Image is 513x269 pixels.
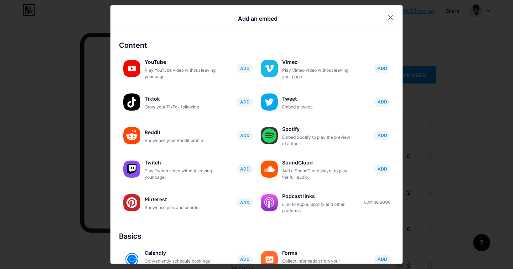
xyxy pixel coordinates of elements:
div: Tiktok [145,94,216,104]
span: ADD [378,166,387,172]
div: Tweet [282,94,353,104]
span: ADD [240,132,250,138]
div: Showcase your Reddit profile [145,137,216,144]
button: ADD [237,255,253,264]
img: pinterest [123,194,140,211]
span: ADD [240,199,250,205]
span: ADD [240,256,250,262]
img: forms [261,251,278,268]
div: Forms [282,248,353,258]
button: ADD [374,97,390,107]
button: ADD [374,164,390,174]
div: Coming soon [364,200,390,205]
div: Play Vimeo video without leaving your page. [282,67,353,80]
img: soundcloud [261,161,278,178]
div: Play Twitch video without leaving your page. [145,168,216,181]
div: Pinterest [145,194,216,204]
button: ADD [237,64,253,73]
span: ADD [378,99,387,105]
div: Content [119,40,394,51]
img: twitter [261,93,278,111]
div: Twitch [145,158,216,168]
span: ADD [240,166,250,172]
span: ADD [378,256,387,262]
button: ADD [237,198,253,207]
img: youtube [123,60,140,77]
button: ADD [374,64,390,73]
div: Podcast links [282,191,353,201]
span: ADD [240,99,250,105]
span: ADD [240,65,250,71]
span: ADD [378,65,387,71]
div: Reddit [145,127,216,137]
div: Link to Apple, Spotify and other platforms. [282,201,353,214]
div: Basics [119,231,394,242]
button: ADD [237,131,253,140]
div: Calendly [145,248,216,258]
div: YouTube [145,57,216,67]
img: vimeo [261,60,278,77]
img: tiktok [123,93,140,111]
div: Embed Spotify to play the preview of a track. [282,134,353,147]
img: podcastlinks [261,194,278,211]
div: Play YouTube video without leaving your page. [145,67,216,80]
div: Embed a tweet. [282,104,353,110]
button: ADD [374,255,390,264]
button: ADD [237,97,253,107]
div: Add an embed [238,14,278,23]
span: ADD [378,132,387,138]
img: spotify [261,127,278,144]
img: reddit [123,127,140,144]
div: Vimeo [282,57,353,67]
div: Spotify [282,124,353,134]
div: Grow your TikTok following [145,104,216,110]
div: SoundCloud [282,158,353,168]
div: Add a SoundCloud player to play the full audio. [282,168,353,181]
button: ADD [237,164,253,174]
img: calendly [123,251,140,268]
button: ADD [374,131,390,140]
img: twitch [123,161,140,178]
div: Showcase pins and boards [145,204,216,211]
